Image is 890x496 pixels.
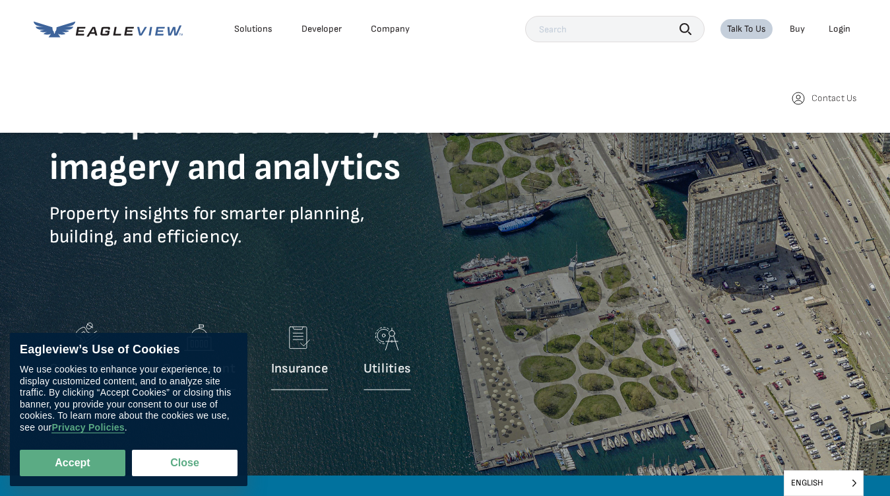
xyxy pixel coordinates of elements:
div: We use cookies to enhance your experience, to display customized content, and to analyze site tra... [20,364,238,433]
h1: Geospatial software, aerial imagery and analytics [49,99,524,192]
p: Insurance [271,361,328,377]
div: Eagleview’s Use of Cookies [20,343,238,357]
div: Solutions [234,23,272,35]
aside: Language selected: English [784,470,864,496]
a: Privacy Policies [51,422,124,433]
a: Construction [49,318,127,397]
a: Developer [302,23,342,35]
span: English [784,471,863,495]
div: Company [371,23,410,35]
a: Insurance [271,318,328,397]
div: Talk To Us [727,23,766,35]
a: Contact Us [790,90,856,106]
input: Search [525,16,705,42]
a: Buy [790,23,805,35]
a: Government [162,318,235,397]
span: Contact Us [811,92,856,104]
button: Accept [20,450,125,476]
div: Login [829,23,850,35]
button: Close [132,450,238,476]
p: Utilities [364,361,410,377]
a: Utilities [364,318,410,397]
p: Property insights for smarter planning, building, and efficiency. [49,202,524,268]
